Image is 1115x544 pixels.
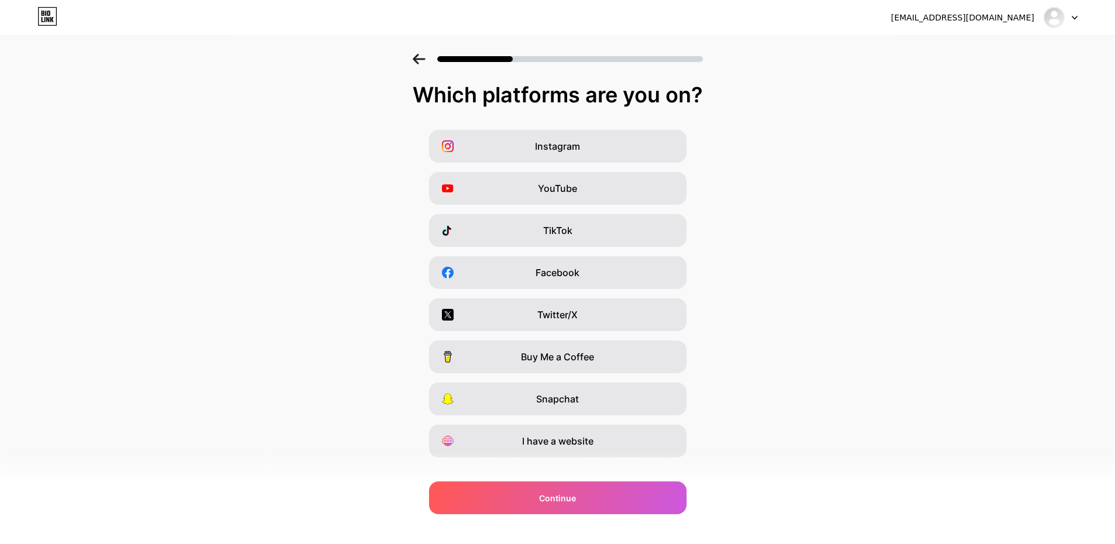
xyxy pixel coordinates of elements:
[521,350,594,364] span: Buy Me a Coffee
[891,12,1034,24] div: [EMAIL_ADDRESS][DOMAIN_NAME]
[539,492,576,504] span: Continue
[536,266,579,280] span: Facebook
[543,223,572,237] span: TikTok
[535,139,580,153] span: Instagram
[536,392,579,406] span: Snapchat
[522,434,593,448] span: I have a website
[1043,6,1065,29] img: Shutters Stop
[537,308,578,322] span: Twitter/X
[12,83,1103,106] div: Which platforms are you on?
[538,181,577,195] span: YouTube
